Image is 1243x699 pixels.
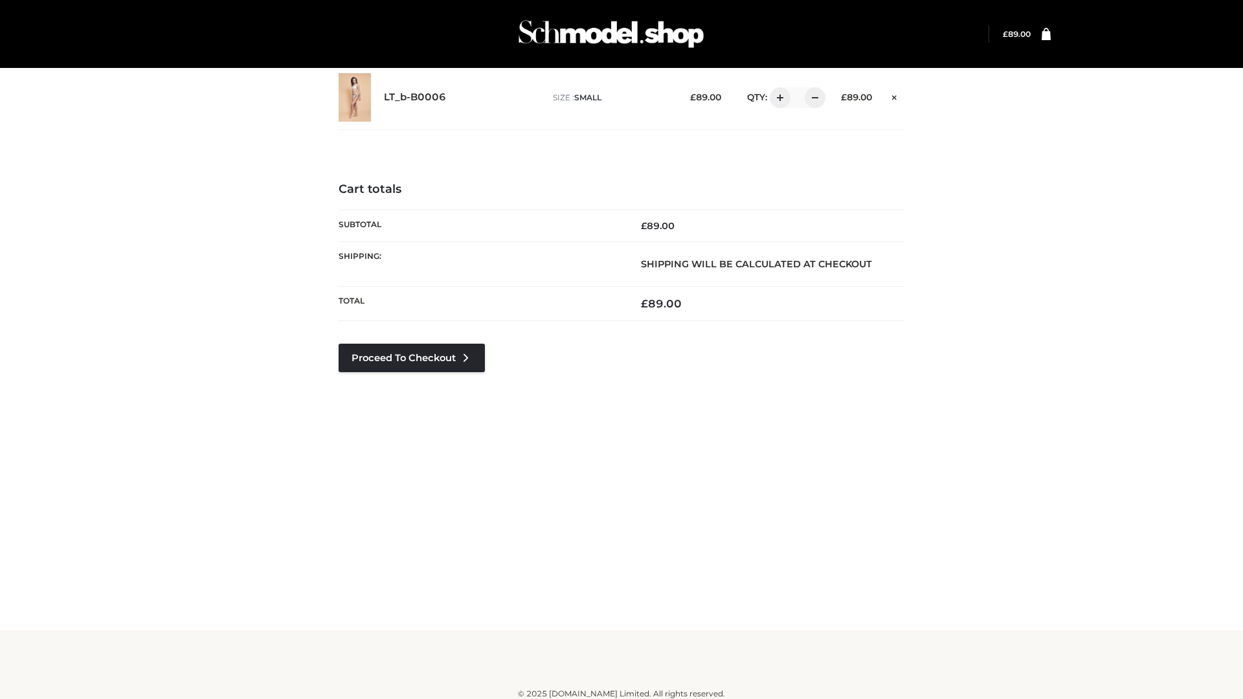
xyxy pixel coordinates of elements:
[885,87,904,104] a: Remove this item
[641,220,647,232] span: £
[1003,29,1008,39] span: £
[339,73,371,122] img: LT_b-B0006 - SMALL
[734,87,821,108] div: QTY:
[641,297,648,310] span: £
[1003,29,1031,39] bdi: 89.00
[339,183,904,197] h4: Cart totals
[690,92,696,102] span: £
[841,92,847,102] span: £
[574,93,601,102] span: SMALL
[641,220,675,232] bdi: 89.00
[1003,29,1031,39] a: £89.00
[641,297,682,310] bdi: 89.00
[641,258,872,270] strong: Shipping will be calculated at checkout
[384,91,446,104] a: LT_b-B0006
[339,210,621,241] th: Subtotal
[553,92,670,104] p: size :
[339,287,621,321] th: Total
[339,344,485,372] a: Proceed to Checkout
[339,241,621,286] th: Shipping:
[841,92,872,102] bdi: 89.00
[514,8,708,60] img: Schmodel Admin 964
[690,92,721,102] bdi: 89.00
